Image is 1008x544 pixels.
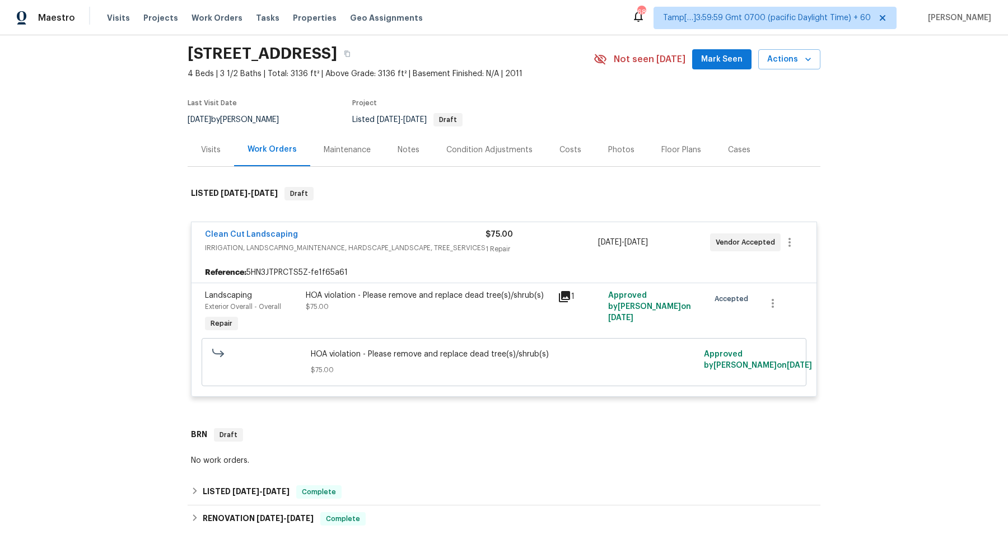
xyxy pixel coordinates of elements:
span: Listed [352,116,463,124]
div: 1 [558,290,601,303]
h2: [STREET_ADDRESS] [188,48,337,59]
div: Condition Adjustments [446,144,533,156]
span: $75.00 [306,303,329,310]
span: IRRIGATION, LANDSCAPING_MAINTENANCE, HARDSCAPE_LANDSCAPE, TREE_SERVICES [205,242,486,254]
div: by [PERSON_NAME] [188,113,292,126]
span: [DATE] [232,487,259,495]
div: LISTED [DATE]-[DATE]Complete [188,479,820,505]
div: RENOVATION [DATE]-[DATE]Complete [188,505,820,532]
span: $75.00 [486,231,513,238]
span: [DATE] [598,238,622,246]
button: Actions [758,49,820,70]
span: Mark Seen [701,53,743,67]
span: - [598,237,648,248]
div: BRN Draft [188,417,820,453]
span: Accepted [715,293,753,304]
span: Repair [206,318,237,329]
div: Floor Plans [661,144,701,156]
span: Draft [435,116,461,123]
button: Mark Seen [692,49,752,70]
span: - [377,116,427,124]
span: [DATE] [403,116,427,124]
span: - [256,514,314,522]
span: Complete [321,513,365,524]
span: Geo Assignments [350,12,423,24]
span: Landscaping [205,292,252,299]
span: Approved by [PERSON_NAME] on [608,292,691,322]
h6: BRN [191,428,207,442]
span: Exterior Overall - Overall [205,303,281,310]
span: Not seen [DATE] [614,54,685,65]
span: [DATE] [608,314,633,322]
div: Maintenance [324,144,371,156]
span: [DATE] [263,487,290,495]
span: [DATE] [377,116,400,124]
span: Last Visit Date [188,100,237,106]
div: LISTED [DATE]-[DATE]Draft [188,176,820,212]
span: [DATE] [624,238,648,246]
span: Tasks [256,14,279,22]
a: Clean Cut Landscaping [205,231,298,238]
span: Tamp[…]3:59:59 Gmt 0700 (pacific Daylight Time) + 60 [663,12,871,24]
span: [DATE] [221,189,248,197]
div: HOA violation - Please remove and replace dead tree(s)/shrub(s) [306,290,551,301]
span: [DATE] [188,116,211,124]
div: Visits [201,144,221,156]
b: Reference: [205,267,246,278]
span: Project [352,100,377,106]
h6: LISTED [203,485,290,499]
span: Actions [767,53,811,67]
span: - [221,189,278,197]
span: [DATE] [256,514,283,522]
div: Photos [608,144,634,156]
span: [DATE] [787,362,812,369]
h6: RENOVATION [203,512,314,526]
span: Complete [297,486,340,498]
span: 4 Beds | 3 1/2 Baths | Total: 3136 ft² | Above Grade: 3136 ft² | Basement Finished: N/A | 2011 [188,68,594,79]
div: Work Orders [248,144,297,155]
span: Approved by [PERSON_NAME] on [704,350,812,369]
span: [DATE] [251,189,278,197]
span: Visits [107,12,130,24]
span: Work Orders [192,12,242,24]
span: HOA violation - Please remove and replace dead tree(s)/shrub(s) [311,349,698,360]
div: Notes [398,144,419,156]
div: No work orders. [191,455,817,466]
div: Cases [728,144,750,156]
div: 681 [637,7,645,18]
span: - [232,487,290,495]
span: $75.00 [311,364,698,376]
div: Costs [559,144,581,156]
span: Maestro [38,12,75,24]
span: Draft [286,188,312,199]
div: 1 Repair [486,243,598,255]
span: Properties [293,12,337,24]
div: 5HN3JTPRCTS5Z-fe1f65a61 [192,262,816,283]
span: Vendor Accepted [716,237,780,248]
span: Projects [143,12,178,24]
span: [DATE] [287,514,314,522]
span: [PERSON_NAME] [923,12,991,24]
span: Draft [215,429,242,440]
h6: LISTED [191,187,278,200]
